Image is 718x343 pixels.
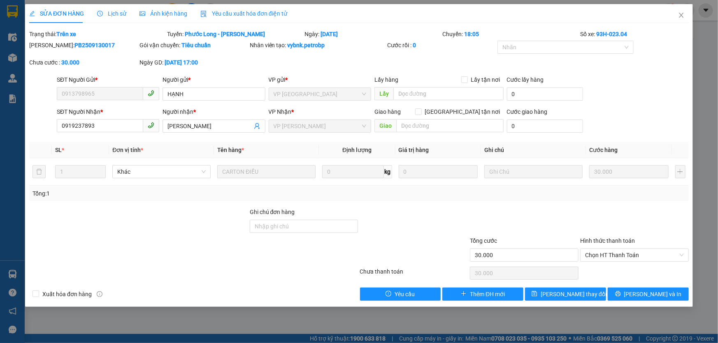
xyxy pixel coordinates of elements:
[470,237,497,244] span: Tổng cước
[342,147,372,153] span: Định lượng
[387,41,496,50] div: Cước rồi :
[589,165,669,178] input: 0
[250,220,358,233] input: Ghi chú đơn hàng
[200,10,287,17] span: Yêu cầu xuất hóa đơn điện tử
[413,42,416,48] b: 0
[670,4,693,27] button: Close
[608,288,689,301] button: printer[PERSON_NAME] và In
[422,107,504,116] span: [GEOGRAPHIC_DATA] tận nơi
[374,76,398,83] span: Lấy hàng
[374,108,401,115] span: Giao hàng
[360,288,441,301] button: exclamation-circleYêu cầu
[163,107,265,116] div: Người nhận
[139,10,187,17] span: Ảnh kiện hàng
[33,189,277,198] div: Tổng: 1
[374,87,393,100] span: Lấy
[185,31,265,37] b: Phước Long - [PERSON_NAME]
[200,11,207,17] img: icon
[579,30,690,39] div: Số xe:
[165,59,198,66] b: [DATE] 17:00
[464,31,479,37] b: 18:05
[112,147,143,153] span: Đơn vị tính
[117,166,206,178] span: Khác
[217,165,316,178] input: VD: Bàn, Ghế
[507,76,544,83] label: Cước lấy hàng
[148,90,154,97] span: phone
[29,58,138,67] div: Chưa cước :
[615,291,621,297] span: printer
[589,147,618,153] span: Cước hàng
[250,209,295,215] label: Ghi chú đơn hàng
[359,267,469,281] div: Chưa thanh toán
[274,88,366,100] span: VP Phước Bình
[29,11,35,16] span: edit
[321,31,338,37] b: [DATE]
[163,75,265,84] div: Người gửi
[56,31,76,37] b: Trên xe
[399,165,478,178] input: 0
[396,119,504,132] input: Dọc đường
[532,291,537,297] span: save
[29,41,138,50] div: [PERSON_NAME]:
[541,290,606,299] span: [PERSON_NAME] thay đổi
[57,75,159,84] div: SĐT Người Gửi
[269,75,371,84] div: VP gửi
[507,120,583,133] input: Cước giao hàng
[274,120,366,132] span: VP Lê Hồng Phong
[139,41,248,50] div: Gói vận chuyển:
[525,288,606,301] button: save[PERSON_NAME] thay đổi
[57,107,159,116] div: SĐT Người Nhận
[304,30,442,39] div: Ngày:
[166,30,304,39] div: Tuyến:
[461,291,467,297] span: plus
[393,87,504,100] input: Dọc đường
[97,11,103,16] span: clock-circle
[97,10,126,17] span: Lịch sử
[97,291,102,297] span: info-circle
[61,59,79,66] b: 30.000
[374,119,396,132] span: Giao
[33,165,46,178] button: delete
[468,75,504,84] span: Lấy tận nơi
[395,290,415,299] span: Yêu cầu
[29,10,84,17] span: SỬA ĐƠN HÀNG
[28,30,166,39] div: Trạng thái:
[39,290,95,299] span: Xuất hóa đơn hàng
[384,165,392,178] span: kg
[139,58,248,67] div: Ngày GD:
[675,165,685,178] button: plus
[580,237,635,244] label: Hình thức thanh toán
[217,147,244,153] span: Tên hàng
[254,123,260,129] span: user-add
[250,41,386,50] div: Nhân viên tạo:
[386,291,391,297] span: exclamation-circle
[585,249,684,261] span: Chọn HT Thanh Toán
[74,42,115,48] b: PB2509130017
[269,108,292,115] span: VP Nhận
[148,122,154,129] span: phone
[481,142,586,158] th: Ghi chú
[470,290,505,299] span: Thêm ĐH mới
[55,147,62,153] span: SL
[441,30,579,39] div: Chuyến:
[484,165,583,178] input: Ghi Chú
[139,11,145,16] span: picture
[442,288,523,301] button: plusThêm ĐH mới
[399,147,429,153] span: Giá trị hàng
[181,42,211,48] b: Tiêu chuẩn
[507,87,583,101] input: Cước lấy hàng
[288,42,325,48] b: vybnk.petrobp
[596,31,627,37] b: 93H-023.04
[678,12,685,18] span: close
[507,108,548,115] label: Cước giao hàng
[624,290,682,299] span: [PERSON_NAME] và In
